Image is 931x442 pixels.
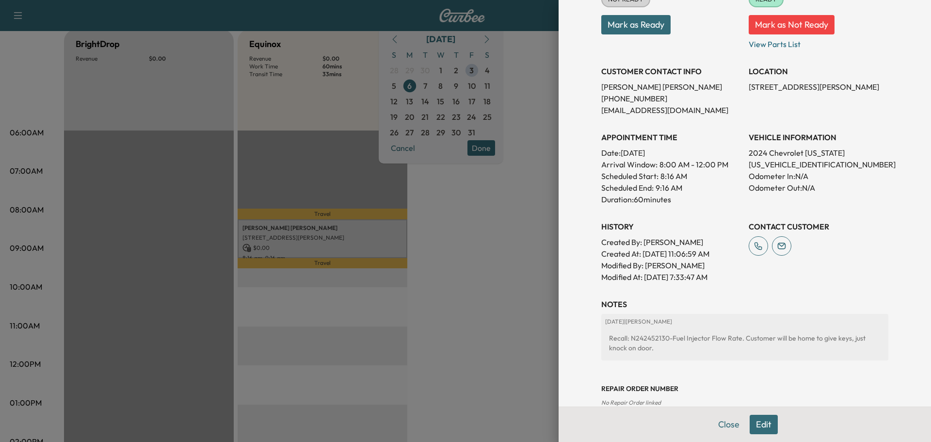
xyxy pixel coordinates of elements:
[605,318,884,326] p: [DATE] | [PERSON_NAME]
[660,170,687,182] p: 8:16 AM
[749,147,888,159] p: 2024 Chevrolet [US_STATE]
[601,260,741,271] p: Modified By : [PERSON_NAME]
[601,15,671,34] button: Mark as Ready
[601,399,661,406] span: No Repair Order linked
[749,182,888,194] p: Odometer Out: N/A
[749,65,888,77] h3: LOCATION
[601,384,888,393] h3: Repair Order number
[656,182,682,194] p: 9:16 AM
[750,415,778,434] button: Edit
[601,159,741,170] p: Arrival Window:
[601,236,741,248] p: Created By : [PERSON_NAME]
[659,159,728,170] span: 8:00 AM - 12:00 PM
[601,65,741,77] h3: CUSTOMER CONTACT INFO
[601,131,741,143] h3: APPOINTMENT TIME
[749,131,888,143] h3: VEHICLE INFORMATION
[601,81,741,93] p: [PERSON_NAME] [PERSON_NAME]
[749,15,835,34] button: Mark as Not Ready
[601,93,741,104] p: [PHONE_NUMBER]
[601,221,741,232] h3: History
[749,170,888,182] p: Odometer In: N/A
[605,329,884,357] div: Recall: N242452130-Fuel Injector Flow Rate. Customer will be home to give keys, just knock on door.
[601,298,888,310] h3: NOTES
[749,221,888,232] h3: CONTACT CUSTOMER
[749,159,888,170] p: [US_VEHICLE_IDENTIFICATION_NUMBER]
[601,194,741,205] p: Duration: 60 minutes
[601,182,654,194] p: Scheduled End:
[749,81,888,93] p: [STREET_ADDRESS][PERSON_NAME]
[601,248,741,260] p: Created At : [DATE] 11:06:59 AM
[601,104,741,116] p: [EMAIL_ADDRESS][DOMAIN_NAME]
[601,271,741,283] p: Modified At : [DATE] 7:33:47 AM
[601,147,741,159] p: Date: [DATE]
[749,34,888,50] p: View Parts List
[712,415,746,434] button: Close
[601,170,658,182] p: Scheduled Start:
